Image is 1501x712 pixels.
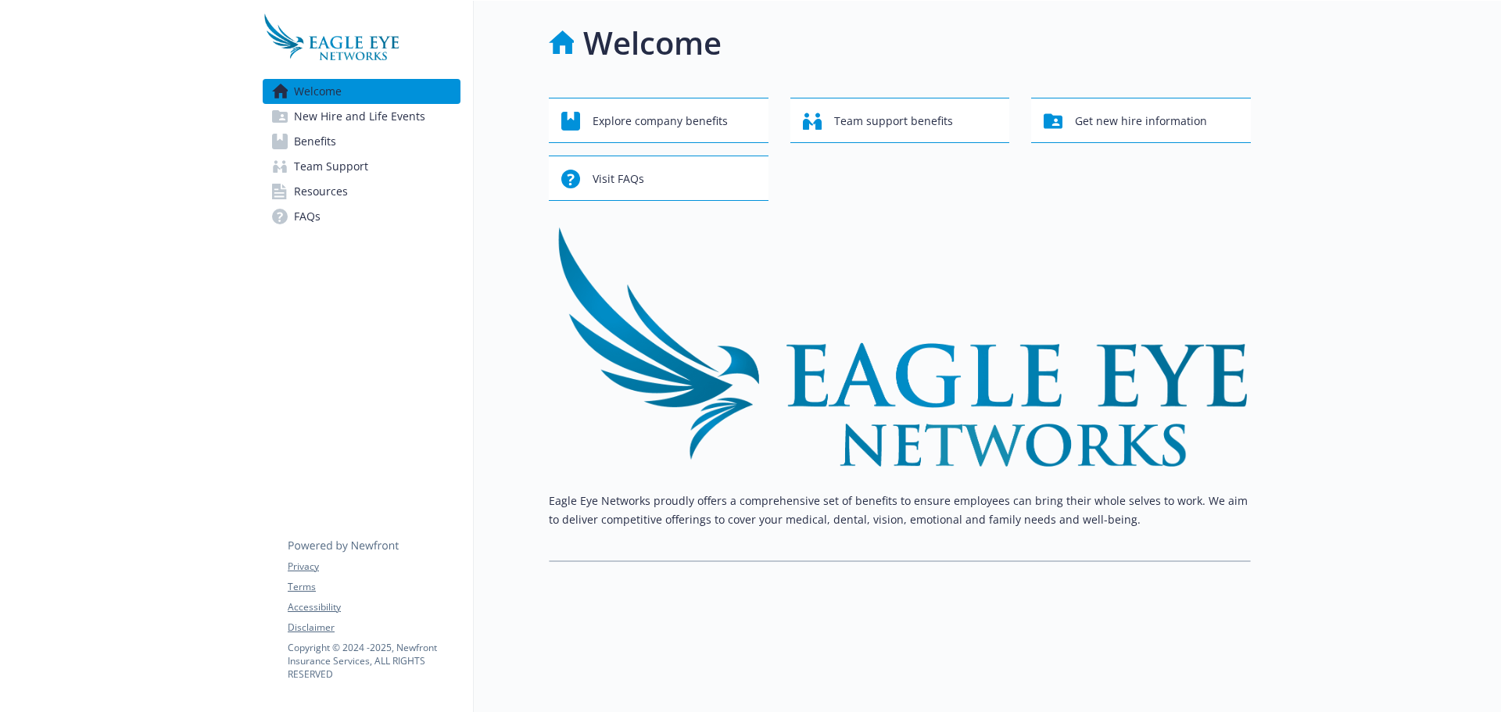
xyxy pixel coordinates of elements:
[593,164,644,194] span: Visit FAQs
[288,560,460,574] a: Privacy
[288,621,460,635] a: Disclaimer
[549,492,1251,529] p: Eagle Eye Networks proudly offers a comprehensive set of benefits to ensure employees can bring t...
[834,106,953,136] span: Team support benefits
[288,580,460,594] a: Terms
[294,104,425,129] span: New Hire and Life Events
[294,204,321,229] span: FAQs
[288,641,460,681] p: Copyright © 2024 - 2025 , Newfront Insurance Services, ALL RIGHTS RESERVED
[263,179,460,204] a: Resources
[263,129,460,154] a: Benefits
[294,79,342,104] span: Welcome
[263,104,460,129] a: New Hire and Life Events
[549,98,768,143] button: Explore company benefits
[263,154,460,179] a: Team Support
[549,156,768,201] button: Visit FAQs
[288,600,460,614] a: Accessibility
[263,79,460,104] a: Welcome
[583,20,722,66] h1: Welcome
[790,98,1010,143] button: Team support benefits
[593,106,728,136] span: Explore company benefits
[1075,106,1207,136] span: Get new hire information
[294,154,368,179] span: Team Support
[294,179,348,204] span: Resources
[294,129,336,154] span: Benefits
[1031,98,1251,143] button: Get new hire information
[549,226,1251,467] img: overview page banner
[263,204,460,229] a: FAQs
